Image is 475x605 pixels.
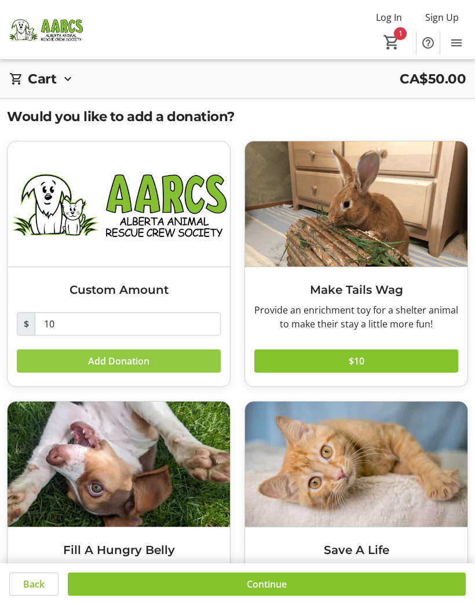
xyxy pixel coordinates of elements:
h3: Fill A Hungry Belly [17,541,221,559]
h3: Save A Life [254,541,458,559]
button: Continue [68,573,466,596]
span: Continue [247,577,287,591]
span: CA$50.00 [400,69,466,89]
img: Alberta Animal Rescue Crew Society's Logo [7,8,84,52]
span: Log In [376,10,402,24]
button: Menu [445,31,468,54]
span: Add Donation [88,354,149,368]
img: Custom Amount [8,141,230,267]
span: $10 [349,354,364,368]
img: Save A Life [245,402,467,527]
h3: Make Tails Wag [254,281,458,298]
button: Log In [367,8,411,27]
div: Provide an enrichment toy for a shelter animal to make their stay a little more fun! [254,303,458,331]
span: $ [17,312,35,336]
span: Back [23,577,45,591]
button: Back [9,573,59,596]
button: Cart [381,32,402,53]
h3: Custom Amount [17,281,221,298]
button: Add Donation [17,349,221,373]
button: Sign Up [416,8,468,27]
img: Fill A Hungry Belly [8,402,230,527]
h2: Cart [28,69,56,89]
h2: Would you like to add a donation? [7,107,468,126]
span: Sign Up [425,10,459,24]
button: $10 [254,349,458,373]
img: Make Tails Wag [245,141,467,267]
button: Help [416,31,440,54]
input: Donation Amount [35,312,221,336]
